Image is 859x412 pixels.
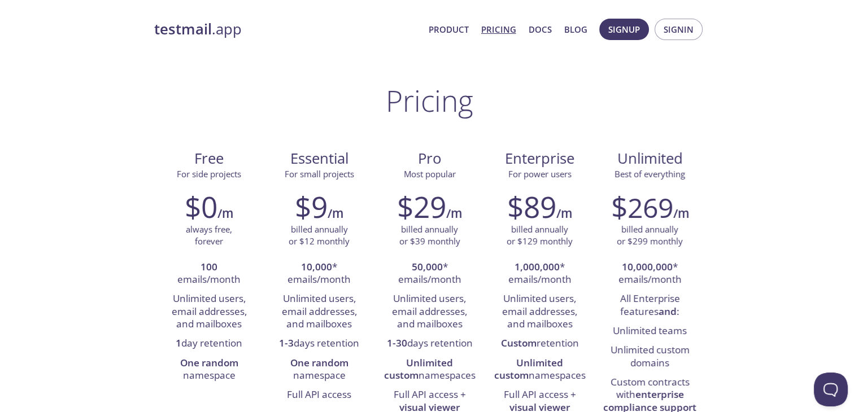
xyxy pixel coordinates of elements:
strong: 50,000 [412,260,443,273]
h2: $89 [507,190,556,223]
li: namespaces [383,354,476,386]
li: Unlimited teams [603,322,696,341]
a: Pricing [481,22,516,37]
span: Signup [608,22,640,37]
span: Best of everything [614,168,685,179]
h1: Pricing [386,84,473,117]
span: Essential [273,149,365,168]
span: Enterprise [494,149,586,168]
h6: /m [556,204,572,223]
button: Signin [655,19,703,40]
li: days retention [273,334,366,353]
li: emails/month [163,258,256,290]
span: Signin [664,22,694,37]
strong: 1-30 [387,336,407,349]
iframe: Help Scout Beacon - Open [814,372,848,406]
li: Unlimited users, email addresses, and mailboxes [273,290,366,334]
h2: $29 [397,190,446,223]
strong: One random [180,356,238,369]
li: Unlimited users, email addresses, and mailboxes [163,290,256,334]
h2: $ [611,190,673,223]
h6: /m [328,204,343,223]
strong: 100 [200,260,217,273]
strong: One random [290,356,348,369]
span: Pro [383,149,476,168]
strong: 10,000 [301,260,332,273]
strong: Unlimited custom [384,356,454,382]
p: always free, forever [186,223,232,248]
span: For side projects [177,168,241,179]
li: Full API access [273,385,366,405]
span: For power users [508,168,572,179]
li: namespace [273,354,366,386]
p: billed annually or $39 monthly [399,223,460,248]
li: namespace [163,354,256,386]
li: * emails/month [273,258,366,290]
h2: $0 [185,190,217,223]
li: All Enterprise features : [603,290,696,322]
li: retention [493,334,586,353]
strong: 10,000,000 [622,260,673,273]
li: days retention [383,334,476,353]
h2: $9 [295,190,328,223]
button: Signup [599,19,649,40]
a: testmail.app [154,20,420,39]
li: * emails/month [603,258,696,290]
li: Unlimited users, email addresses, and mailboxes [493,290,586,334]
span: 269 [627,189,673,226]
strong: 1-3 [279,336,294,349]
strong: testmail [154,19,212,39]
strong: 1 [176,336,181,349]
strong: Custom [501,336,537,349]
h6: /m [446,204,462,223]
span: Free [163,149,255,168]
li: day retention [163,334,256,353]
strong: and [659,305,677,318]
a: Docs [529,22,552,37]
p: billed annually or $12 monthly [289,223,350,248]
li: Unlimited users, email addresses, and mailboxes [383,290,476,334]
a: Blog [564,22,587,37]
li: * emails/month [493,258,586,290]
strong: Unlimited custom [494,356,564,382]
span: Unlimited [617,148,683,168]
li: namespaces [493,354,586,386]
li: Unlimited custom domains [603,341,696,373]
p: billed annually or $129 monthly [507,223,573,248]
h6: /m [217,204,233,223]
span: Most popular [404,168,456,179]
li: * emails/month [383,258,476,290]
strong: 1,000,000 [514,260,560,273]
a: Product [429,22,469,37]
h6: /m [673,204,689,223]
p: billed annually or $299 monthly [617,223,683,248]
span: For small projects [285,168,354,179]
